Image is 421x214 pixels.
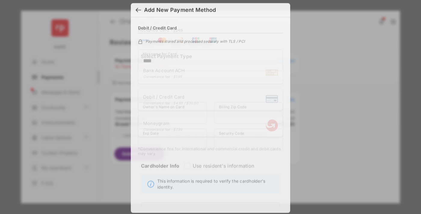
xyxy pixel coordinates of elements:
div: Add New Payment Method [144,7,216,14]
iframe: Credit card field [138,76,283,102]
span: This information is required to verify the cardholder's identity. [157,178,277,190]
div: Payments stored and processed securely with TLS / PCI [138,38,283,44]
label: Use resident's information [193,163,254,169]
strong: Cardholder Info [141,163,180,180]
h4: Debit / Credit Card [138,26,177,31]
